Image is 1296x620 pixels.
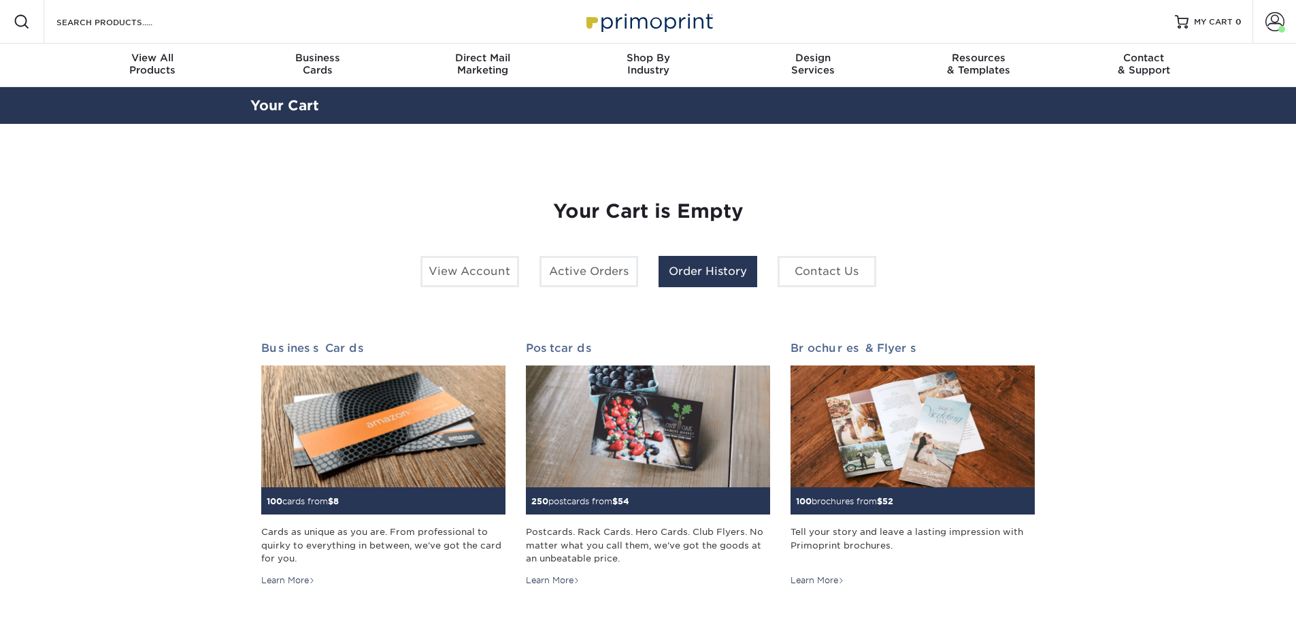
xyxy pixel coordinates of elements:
[235,44,400,87] a: BusinessCards
[267,496,282,506] span: 100
[731,52,896,76] div: Services
[877,496,882,506] span: $
[328,496,333,506] span: $
[796,496,812,506] span: 100
[526,365,770,488] img: Postcards
[261,200,1035,223] h1: Your Cart is Empty
[618,496,629,506] span: 54
[1061,52,1227,76] div: & Support
[250,97,319,114] a: Your Cart
[400,52,565,64] span: Direct Mail
[580,7,716,36] img: Primoprint
[896,52,1061,76] div: & Templates
[55,14,188,30] input: SEARCH PRODUCTS.....
[531,496,548,506] span: 250
[235,52,400,76] div: Cards
[267,496,339,506] small: cards from
[261,574,315,587] div: Learn More
[526,525,770,565] div: Postcards. Rack Cards. Hero Cards. Club Flyers. No matter what you call them, we've got the goods...
[526,342,770,355] h2: Postcards
[796,496,893,506] small: brochures from
[882,496,893,506] span: 52
[896,44,1061,87] a: Resources& Templates
[731,52,896,64] span: Design
[612,496,618,506] span: $
[1061,52,1227,64] span: Contact
[531,496,629,506] small: postcards from
[400,52,565,76] div: Marketing
[1235,17,1242,27] span: 0
[1061,44,1227,87] a: Contact& Support
[565,44,731,87] a: Shop ByIndustry
[791,574,844,587] div: Learn More
[526,574,580,587] div: Learn More
[333,496,339,506] span: 8
[261,342,505,587] a: Business Cards 100cards from$8 Cards as unique as you are. From professional to quirky to everyth...
[420,256,519,287] a: View Account
[791,342,1035,355] h2: Brochures & Flyers
[400,44,565,87] a: Direct MailMarketing
[261,365,505,488] img: Business Cards
[526,342,770,587] a: Postcards 250postcards from$54 Postcards. Rack Cards. Hero Cards. Club Flyers. No matter what you...
[235,52,400,64] span: Business
[539,256,638,287] a: Active Orders
[565,52,731,64] span: Shop By
[659,256,757,287] a: Order History
[778,256,876,287] a: Contact Us
[565,52,731,76] div: Industry
[896,52,1061,64] span: Resources
[70,52,235,64] span: View All
[261,342,505,355] h2: Business Cards
[70,44,235,87] a: View AllProducts
[1194,16,1233,28] span: MY CART
[731,44,896,87] a: DesignServices
[791,342,1035,587] a: Brochures & Flyers 100brochures from$52 Tell your story and leave a lasting impression with Primo...
[791,365,1035,488] img: Brochures & Flyers
[70,52,235,76] div: Products
[791,525,1035,565] div: Tell your story and leave a lasting impression with Primoprint brochures.
[261,525,505,565] div: Cards as unique as you are. From professional to quirky to everything in between, we've got the c...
